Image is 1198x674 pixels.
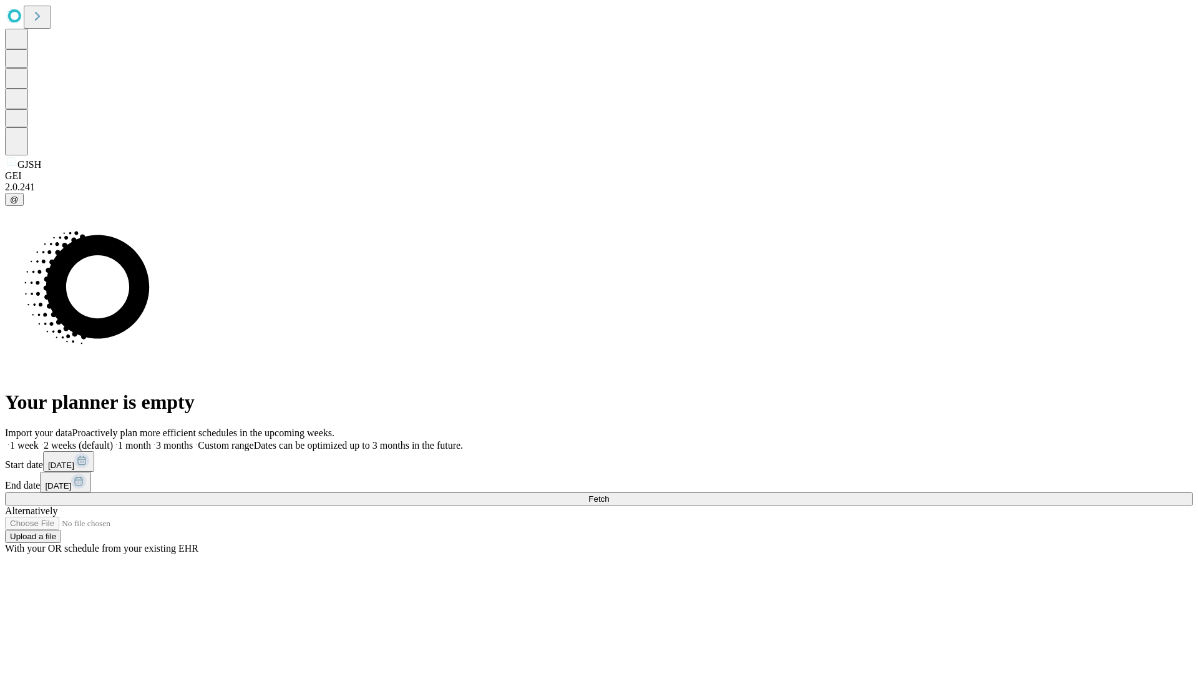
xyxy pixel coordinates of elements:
span: Custom range [198,440,253,451]
span: Dates can be optimized up to 3 months in the future. [254,440,463,451]
span: With your OR schedule from your existing EHR [5,543,198,554]
button: Upload a file [5,530,61,543]
span: Alternatively [5,506,57,516]
div: End date [5,472,1193,492]
span: 2 weeks (default) [44,440,113,451]
span: 1 week [10,440,39,451]
span: [DATE] [45,481,71,491]
h1: Your planner is empty [5,391,1193,414]
div: GEI [5,170,1193,182]
span: [DATE] [48,461,74,470]
span: @ [10,195,19,204]
span: Fetch [588,494,609,504]
button: [DATE] [40,472,91,492]
div: Start date [5,451,1193,472]
div: 2.0.241 [5,182,1193,193]
button: [DATE] [43,451,94,472]
span: Proactively plan more efficient schedules in the upcoming weeks. [72,427,334,438]
span: 1 month [118,440,151,451]
button: @ [5,193,24,206]
span: GJSH [17,159,41,170]
span: 3 months [156,440,193,451]
button: Fetch [5,492,1193,506]
span: Import your data [5,427,72,438]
